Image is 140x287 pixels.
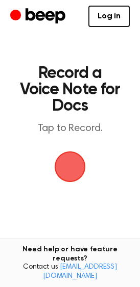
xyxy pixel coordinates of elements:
p: Tap to Record. [18,122,122,135]
a: [EMAIL_ADDRESS][DOMAIN_NAME] [43,264,117,280]
img: Beep Logo [55,151,85,182]
span: Contact us [6,263,134,281]
a: Log in [88,6,130,27]
a: Beep [10,7,68,27]
h1: Record a Voice Note for Docs [18,65,122,114]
